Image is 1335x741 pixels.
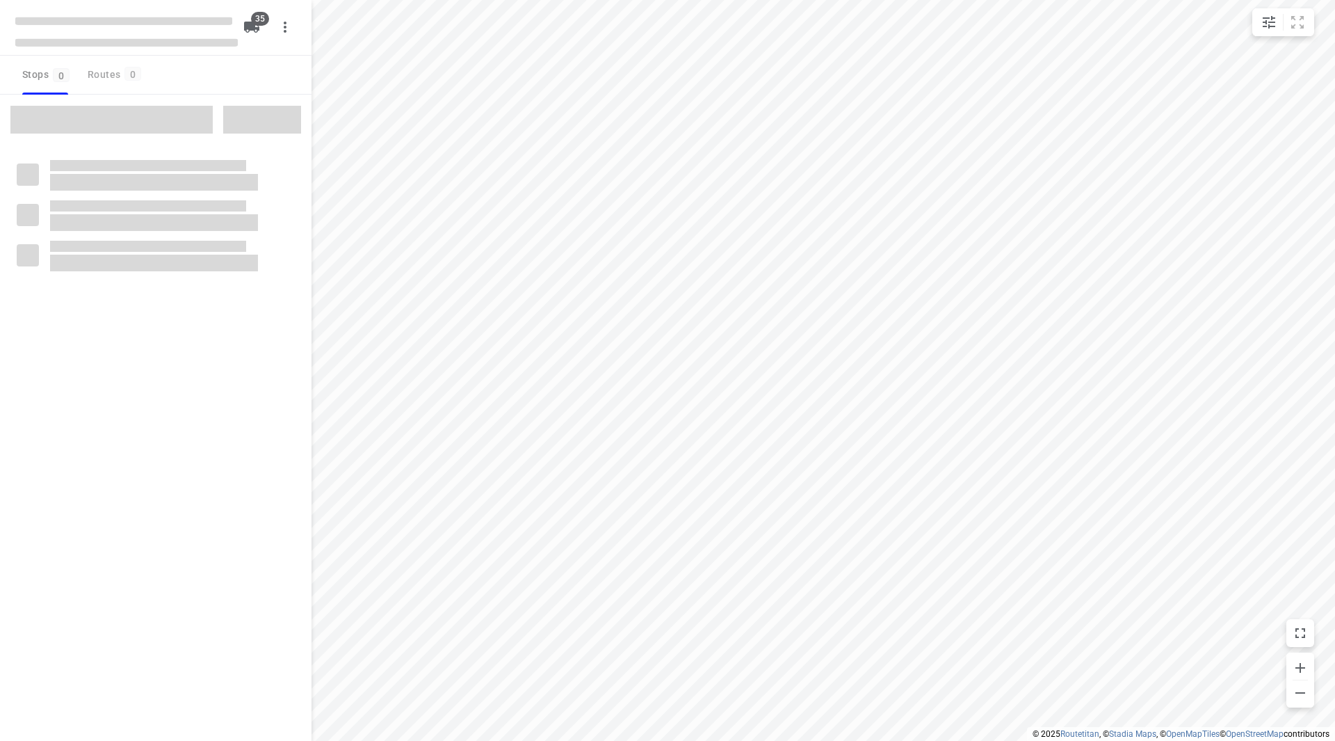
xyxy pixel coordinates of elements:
div: small contained button group [1252,8,1314,36]
button: Map settings [1255,8,1283,36]
a: OpenMapTiles [1166,729,1220,739]
a: OpenStreetMap [1226,729,1284,739]
a: Routetitan [1060,729,1099,739]
li: © 2025 , © , © © contributors [1033,729,1329,739]
a: Stadia Maps [1109,729,1156,739]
